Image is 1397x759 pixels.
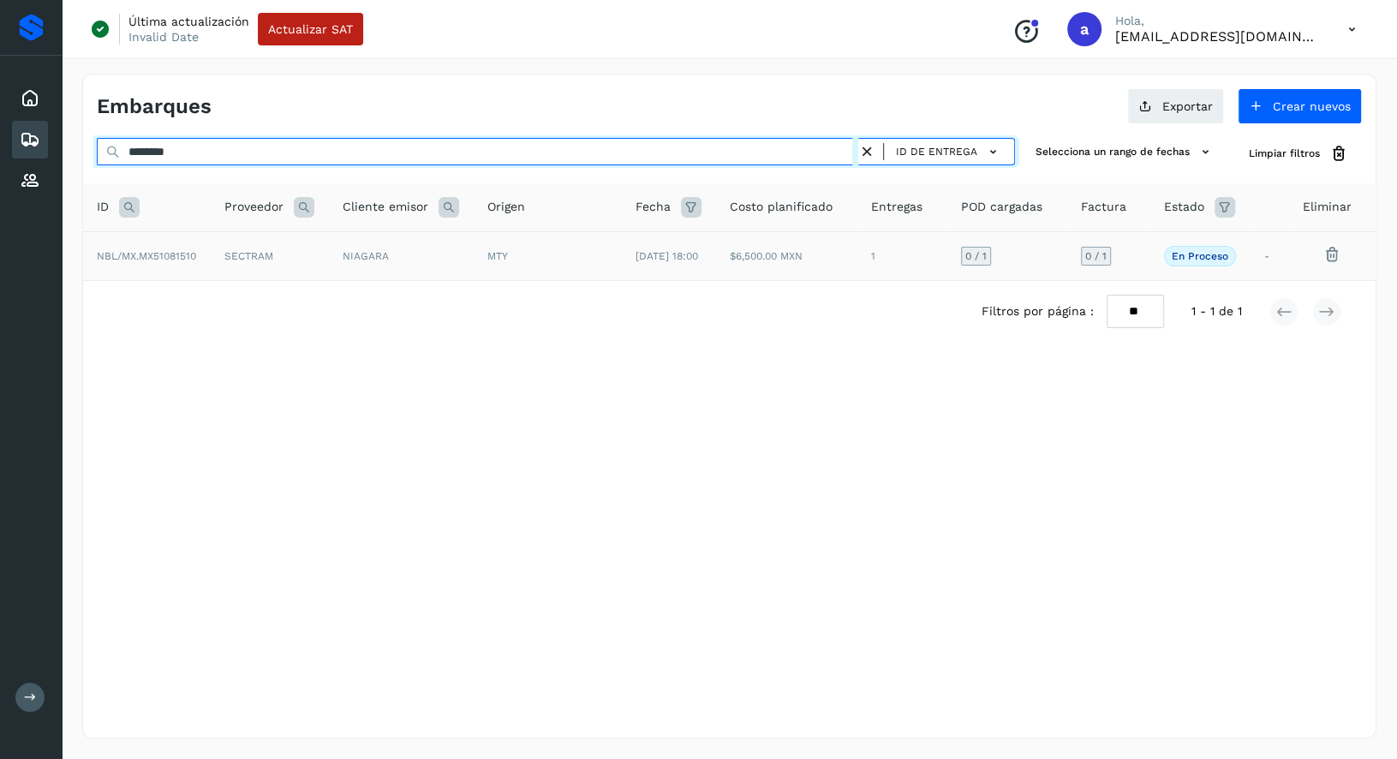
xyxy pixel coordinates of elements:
span: ID de entrega [896,144,977,159]
span: Origen [487,198,525,216]
span: Actualizar SAT [268,23,353,35]
p: aremartinez@niagarawater.com [1115,28,1321,45]
span: Proveedor [224,198,284,216]
span: Exportar [1162,100,1213,112]
span: Factura [1081,198,1126,216]
span: 0 / 1 [1085,251,1107,261]
button: Limpiar filtros [1235,138,1362,170]
td: NIAGARA [329,231,474,280]
span: NBL/MX.MX51081510 [97,250,196,262]
span: 0 / 1 [965,251,987,261]
span: Limpiar filtros [1249,146,1320,161]
span: ID [97,198,109,216]
button: Actualizar SAT [258,13,363,45]
p: En proceso [1172,250,1228,262]
span: Estado [1164,198,1204,216]
span: Crear nuevos [1273,100,1351,112]
button: Exportar [1127,88,1224,124]
div: Proveedores [12,162,48,200]
span: Eliminar [1302,198,1351,216]
span: POD cargadas [961,198,1042,216]
h4: Embarques [97,94,212,119]
p: Hola, [1115,14,1321,28]
span: [DATE] 18:00 [636,250,698,262]
td: $6,500.00 MXN [716,231,857,280]
div: Inicio [12,80,48,117]
button: ID de entrega [891,140,1007,164]
span: Fecha [636,198,671,216]
td: SECTRAM [211,231,329,280]
button: Selecciona un rango de fechas [1029,138,1221,166]
p: Última actualización [128,14,249,29]
span: Filtros por página : [981,302,1093,320]
td: 1 [857,231,947,280]
td: - [1251,231,1288,280]
span: Cliente emisor [343,198,428,216]
span: Entregas [871,198,922,216]
p: Invalid Date [128,29,199,45]
span: Costo planificado [730,198,833,216]
span: MTY [487,250,508,262]
div: Embarques [12,121,48,158]
button: Crear nuevos [1238,88,1362,124]
span: 1 - 1 de 1 [1191,302,1242,320]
